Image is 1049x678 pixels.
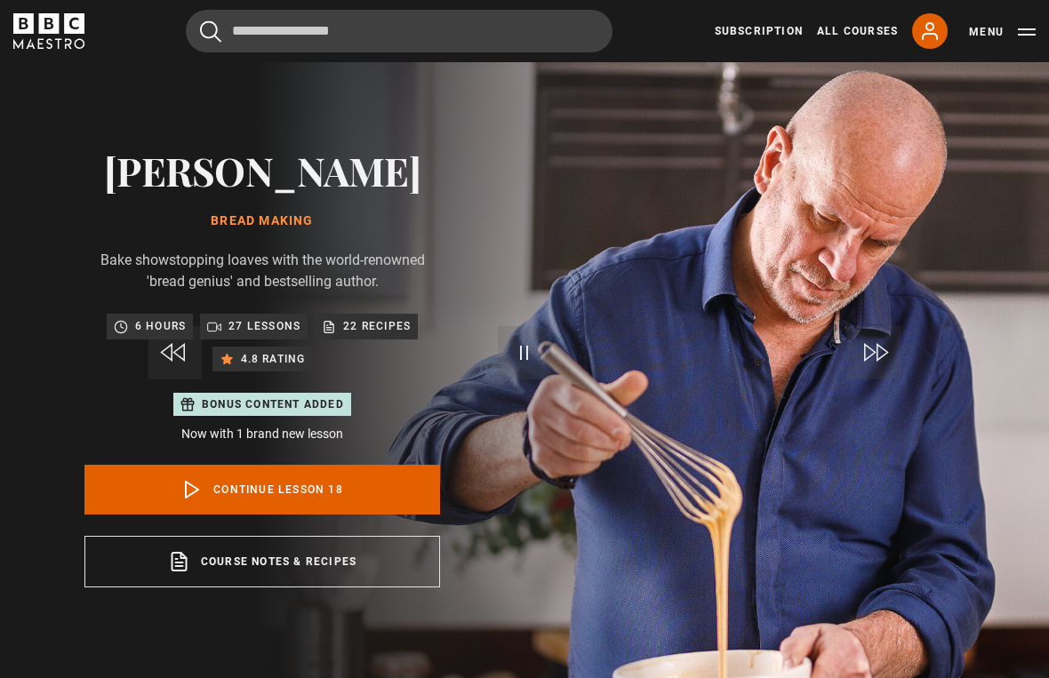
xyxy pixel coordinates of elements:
button: Toggle navigation [969,23,1036,41]
a: Course notes & recipes [84,536,440,587]
button: Submit the search query [200,20,221,43]
p: 4.8 rating [241,350,306,368]
p: 6 hours [135,317,186,335]
a: All Courses [817,23,898,39]
p: Bake showstopping loaves with the world-renowned 'bread genius' and bestselling author. [84,250,440,292]
svg: BBC Maestro [13,13,84,49]
a: Subscription [715,23,803,39]
h1: Bread Making [84,214,440,228]
a: Continue lesson 18 [84,465,440,514]
p: 27 lessons [228,317,300,335]
input: Search [186,10,613,52]
h2: [PERSON_NAME] [84,148,440,193]
p: Now with 1 brand new lesson [84,425,440,443]
p: Bonus content added [202,396,344,412]
p: 22 recipes [343,317,411,335]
